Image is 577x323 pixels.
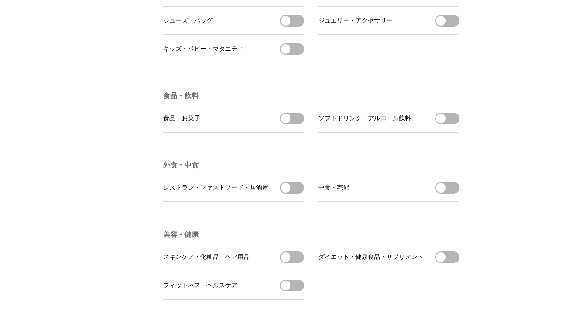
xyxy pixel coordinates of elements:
span: キッズ・ベビー・マタニティ [163,45,244,53]
span: スキンケア・化粧品・ヘア用品 [163,253,250,261]
h3: 美容・健康 [163,230,459,239]
span: 食品・お菓子 [163,114,200,122]
span: ダイエット・健康食品・サプリメント [318,253,424,261]
span: レストラン・ファストフード・居酒屋 [163,184,268,192]
span: フィットネス・ヘルスケア [163,281,237,289]
span: ソフトドリンク・アルコール飲料 [318,114,411,122]
h3: 外食・中食 [163,161,459,170]
span: ジュエリー・アクセサリー [318,17,393,25]
h3: 食品・飲料 [163,91,459,101]
span: 中食・宅配 [318,184,349,192]
span: シューズ・バッグ [163,17,213,25]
